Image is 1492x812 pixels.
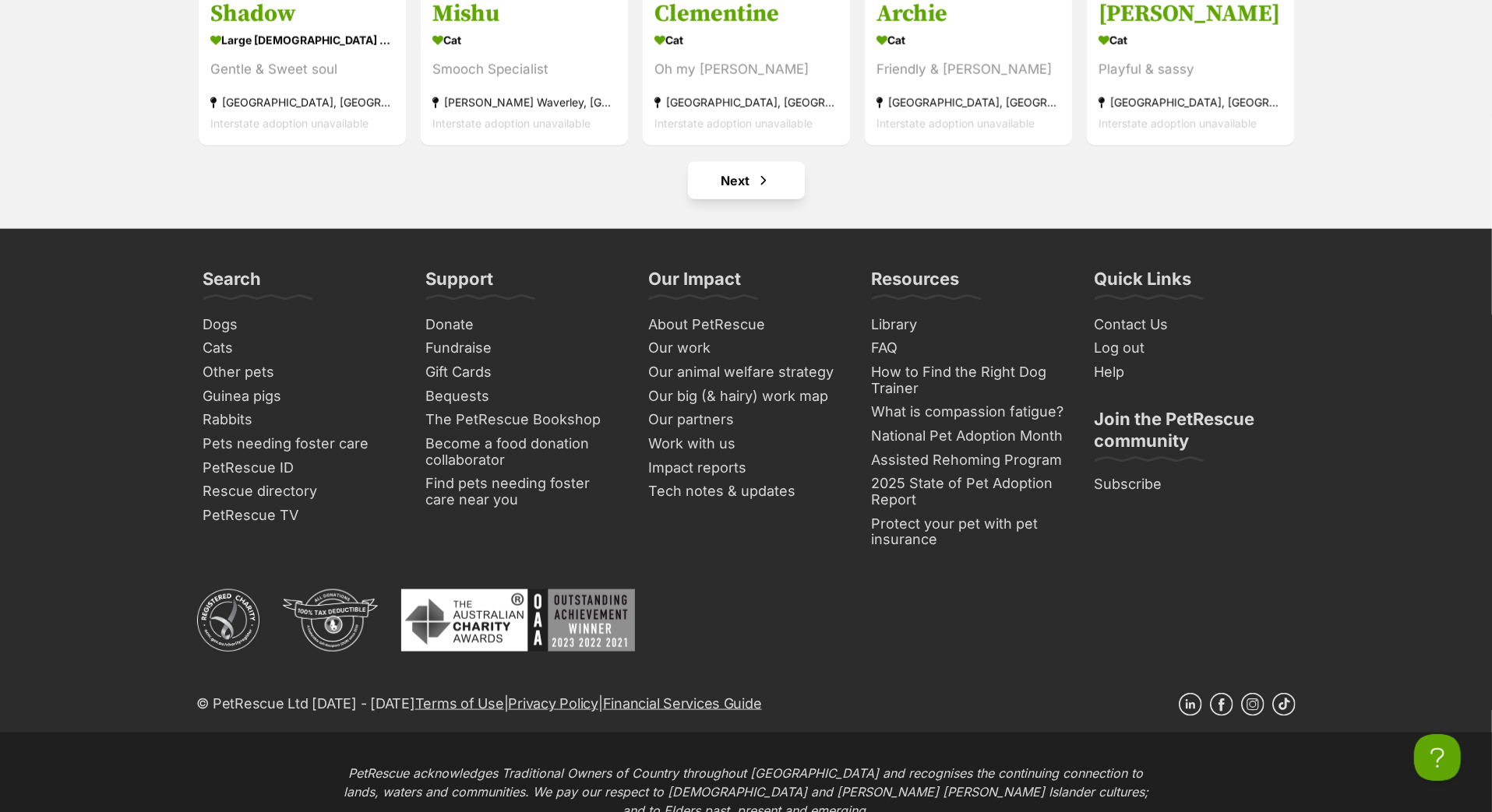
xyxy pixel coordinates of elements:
a: The PetRescue Bookshop [420,408,627,432]
a: PetRescue ID [197,456,404,480]
a: Pets needing foster care [197,432,404,456]
div: Smooch Specialist [432,60,616,81]
h3: Support [426,268,494,299]
nav: Pagination [197,162,1296,199]
div: Gentle & Sweet soul [210,60,394,81]
span: Interstate adoption unavailable [877,118,1035,131]
a: Dogs [197,313,404,337]
a: PetRescue TV [197,504,404,528]
a: FAQ [866,336,1073,360]
a: Our partners [643,408,850,432]
a: Cats [197,336,404,360]
a: Guinea pigs [197,385,404,409]
a: Terms of Use [415,695,504,712]
a: Our big (& hairy) work map [643,385,850,409]
img: ACNC [197,589,259,652]
div: Cat [877,30,1060,52]
a: Other pets [197,360,404,385]
a: Help [1088,360,1296,385]
a: 2025 State of Pet Adoption Report [866,472,1073,511]
div: [GEOGRAPHIC_DATA], [GEOGRAPHIC_DATA] [1099,93,1282,114]
a: About PetRescue [643,313,850,337]
a: Library [866,313,1073,337]
a: Our work [643,336,850,360]
a: Privacy Policy [508,695,598,712]
a: What is compassion fatigue? [866,400,1073,424]
a: Financial Services Guide [603,695,762,712]
a: National Pet Adoption Month [866,424,1073,448]
a: Our animal welfare strategy [643,360,850,385]
div: Cat [654,30,838,52]
div: Friendly & [PERSON_NAME] [877,60,1060,81]
a: Subscribe [1088,473,1296,497]
a: Assisted Rehoming Program [866,448,1073,473]
div: Cat [432,30,616,52]
h3: Quick Links [1095,268,1192,299]
div: [GEOGRAPHIC_DATA], [GEOGRAPHIC_DATA] [877,93,1060,114]
a: Bequests [420,385,627,409]
span: Interstate adoption unavailable [654,118,813,131]
a: TikTok [1272,693,1296,716]
span: Interstate adoption unavailable [1099,118,1257,131]
div: Playful & sassy [1099,60,1282,81]
a: Protect your pet with pet insurance [866,512,1073,552]
span: Interstate adoption unavailable [432,118,591,131]
a: Fundraise [420,336,627,360]
a: Instagram [1241,693,1264,716]
div: Cat [1099,30,1282,52]
div: [GEOGRAPHIC_DATA], [GEOGRAPHIC_DATA] [210,93,394,114]
a: How to Find the Right Dog Trainer [866,360,1073,400]
a: Facebook [1210,693,1233,716]
span: Interstate adoption unavailable [210,118,369,131]
a: Impact reports [643,456,850,480]
img: Australian Charity Awards - Outstanding Achievement Winner 2023 - 2022 - 2021 [401,589,635,652]
img: DGR [283,589,378,652]
a: Contact Us [1088,313,1296,337]
a: Tech notes & updates [643,480,850,504]
a: Work with us [643,432,850,456]
a: Next page [688,162,805,199]
h3: Join the PetRescue community [1095,408,1289,461]
div: [GEOGRAPHIC_DATA], [GEOGRAPHIC_DATA] [654,93,838,114]
div: [PERSON_NAME] Waverley, [GEOGRAPHIC_DATA] [432,93,616,114]
a: Gift Cards [420,360,627,385]
a: Donate [420,313,627,337]
a: Linkedin [1179,693,1202,716]
h3: Resources [872,268,960,299]
a: Rabbits [197,408,404,432]
h3: Our Impact [649,268,742,299]
a: Find pets needing foster care near you [420,472,627,511]
div: Oh my [PERSON_NAME] [654,60,838,81]
p: © PetRescue Ltd [DATE] - [DATE] | | [197,693,762,714]
a: Log out [1088,336,1296,360]
div: large [DEMOGRAPHIC_DATA] Dog [210,30,394,52]
h3: Search [203,268,262,299]
a: Become a food donation collaborator [420,432,627,472]
iframe: Help Scout Beacon - Open [1414,734,1461,781]
a: Rescue directory [197,480,404,504]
